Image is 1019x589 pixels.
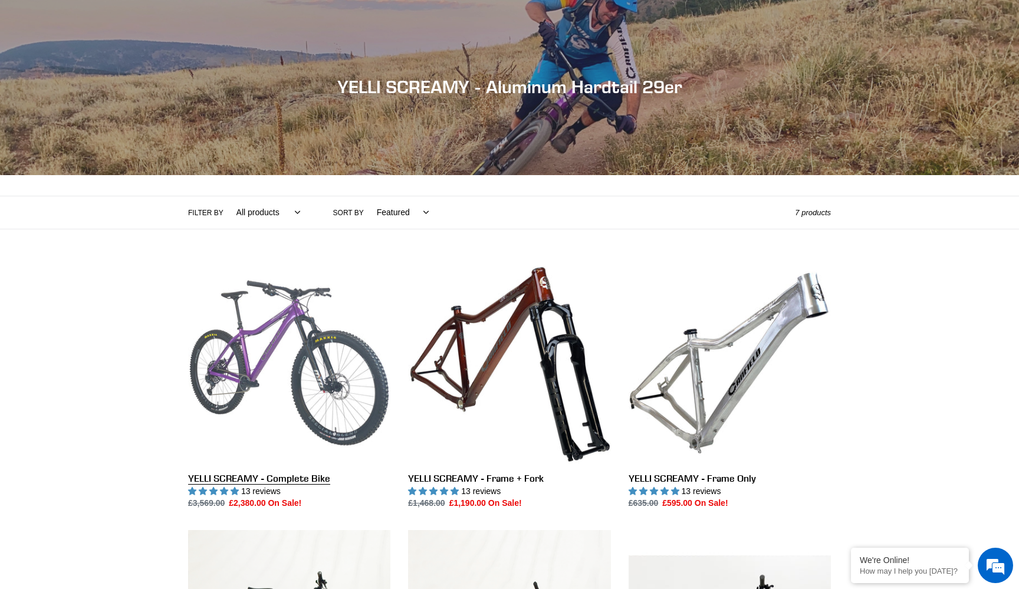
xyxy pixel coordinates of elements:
span: YELLI SCREAMY - Aluminum Hardtail 29er [337,76,682,97]
div: We're Online! [860,555,960,565]
label: Sort by [333,208,364,218]
img: d_696896380_company_1647369064580_696896380 [38,59,67,88]
div: Minimize live chat window [193,6,222,34]
span: We're online! [68,149,163,268]
p: How may I help you today? [860,567,960,575]
span: 7 products [795,208,831,217]
textarea: Type your message and hit 'Enter' [6,322,225,363]
div: Chat with us now [79,66,216,81]
label: Filter by [188,208,223,218]
div: Navigation go back [13,65,31,83]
